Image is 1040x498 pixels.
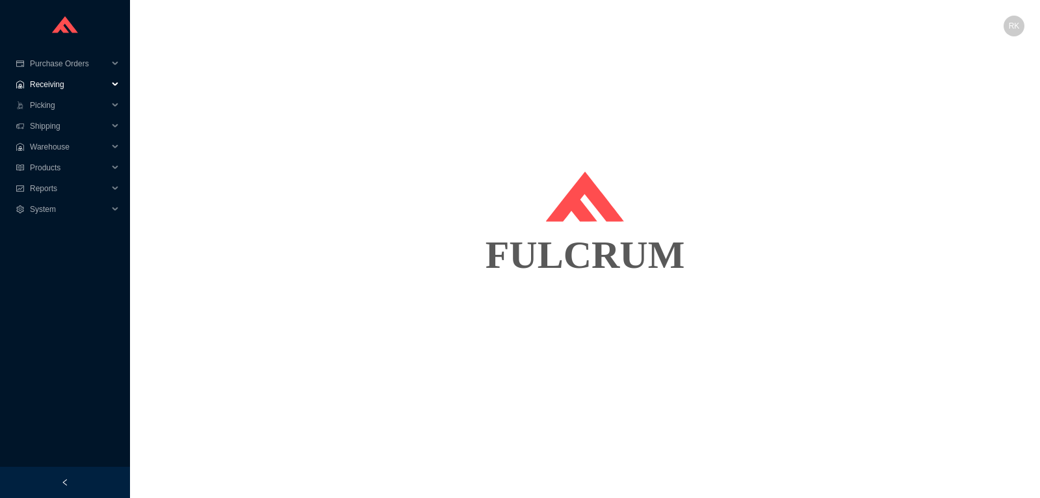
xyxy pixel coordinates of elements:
[146,222,1024,287] div: FULCRUM
[61,478,69,486] span: left
[30,137,108,157] span: Warehouse
[30,74,108,95] span: Receiving
[16,164,25,172] span: read
[1009,16,1020,36] span: RK
[16,185,25,192] span: fund
[30,116,108,137] span: Shipping
[30,95,108,116] span: Picking
[16,60,25,68] span: credit-card
[30,157,108,178] span: Products
[30,199,108,220] span: System
[30,178,108,199] span: Reports
[30,53,108,74] span: Purchase Orders
[16,205,25,213] span: setting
